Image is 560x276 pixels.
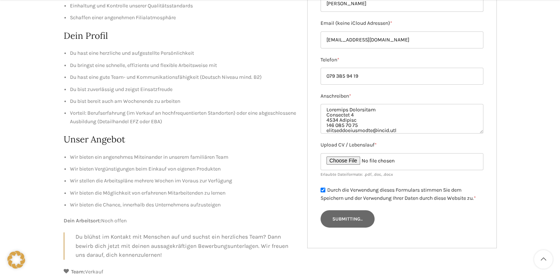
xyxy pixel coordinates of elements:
h2: Dein Profil [64,30,296,42]
small: Erlaubte Dateiformate: .pdf, .doc, .docx [321,172,393,177]
p: Du blühst im Kontakt mit Menschen auf und suchst ein herzliches Team? Dann bewirb dich jetzt mit ... [76,232,296,260]
li: Wir stellen die Arbeitspläne mehrere Wochen im Voraus zur Verfügung [70,177,296,185]
strong: Team: [71,269,85,275]
span: Verkauf [85,269,103,275]
li: Wir bieten Vergünstigungen beim Einkauf von eigenen Produkten [70,165,296,173]
li: Wir bieten die Chance, innerhalb des Unternehmens aufzusteigen [70,201,296,209]
li: Vorteil: Berufserfahrung (im Verkauf an hochfrequentierten Standorten) oder eine abgeschlossene A... [70,109,296,126]
li: Wir bieten die Möglichkeit von erfahrenen Mitarbeitenden zu lernen [70,189,296,197]
li: Du hast eine herzliche und aufgestellte Persönlichkeit [70,49,296,57]
label: Email (keine iCloud Adressen) [321,19,483,27]
label: Durch die Verwendung dieses Formulars stimmen Sie dem Speichern und der Verwendung Ihrer Daten du... [321,187,476,202]
h2: Unser Angebot [64,133,296,146]
li: Du hast eine gute Team- und Kommunikationsfähigkeit (Deutsch Niveau mind. B2) [70,73,296,81]
li: Schaffen einer angenehmen Filialatmosphäre [70,14,296,22]
a: Scroll to top button [534,250,553,269]
li: Du bist zuverlässig und zeigst Einsatzfreude [70,85,296,94]
li: Du bringst eine schnelle, effiziente und flexible Arbeitsweise mit [70,61,296,70]
input: Submitting.. [321,210,375,228]
label: Upload CV / Lebenslauf [321,141,483,149]
li: Wir bieten ein angenehmes Miteinander in unserem familiären Team [70,153,296,161]
p: Noch offen [64,217,296,225]
label: Anschreiben [321,92,483,100]
label: Telefon [321,56,483,64]
strong: Dein Arbeitsort: [64,218,101,224]
li: Du bist bereit auch am Wochenende zu arbeiten [70,97,296,105]
li: Einhaltung und Kontrolle unserer Qualitätsstandards [70,2,296,10]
